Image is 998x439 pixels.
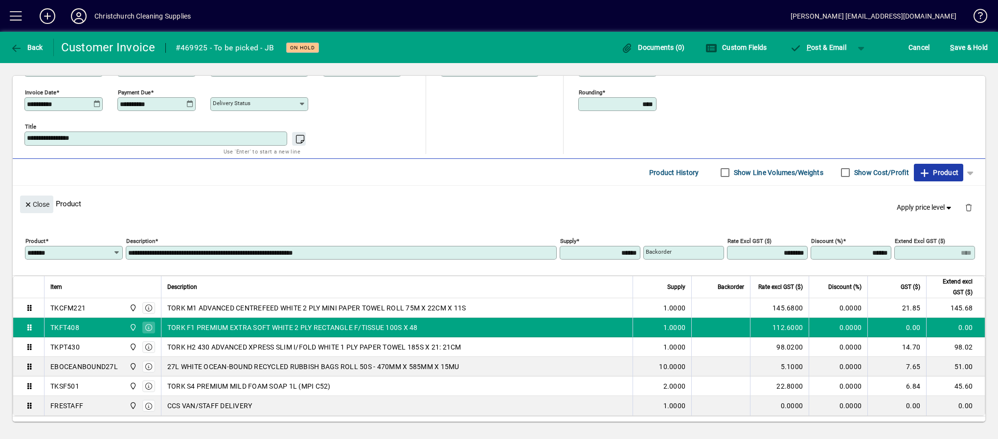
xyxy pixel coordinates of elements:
[50,303,86,313] div: TKCFM221
[560,238,576,244] mat-label: Supply
[950,44,954,51] span: S
[10,44,43,51] span: Back
[901,282,920,292] span: GST ($)
[25,238,45,244] mat-label: Product
[785,39,851,56] button: Post & Email
[758,282,803,292] span: Rate excl GST ($)
[290,44,315,51] span: On hold
[926,376,985,396] td: 45.60
[663,303,686,313] span: 1.0000
[756,381,803,391] div: 22.8000
[790,44,846,51] span: ost & Email
[667,282,685,292] span: Supply
[926,357,985,376] td: 51.00
[621,44,685,51] span: Documents (0)
[867,337,926,357] td: 14.70
[756,342,803,352] div: 98.0200
[809,337,867,357] td: 0.0000
[756,303,803,313] div: 145.6800
[663,342,686,352] span: 1.0000
[914,164,963,181] button: Product
[61,40,156,55] div: Customer Invoice
[50,282,62,292] span: Item
[809,318,867,337] td: 0.0000
[811,238,843,244] mat-label: Discount (%)
[807,44,811,51] span: P
[809,357,867,376] td: 0.0000
[13,186,985,221] div: Product
[756,362,803,372] div: 5.1000
[32,7,63,25] button: Add
[118,89,151,96] mat-label: Payment due
[646,248,672,255] mat-label: Backorder
[24,197,49,213] span: Close
[659,362,685,372] span: 10.0000
[579,89,602,96] mat-label: Rounding
[167,323,418,332] span: TORK F1 PREMIUM EXTRA SOFT WHITE 2 PLY RECTANGLE F/TISSUE 100S X 48
[867,298,926,318] td: 21.85
[167,282,197,292] span: Description
[791,8,956,24] div: [PERSON_NAME] [EMAIL_ADDRESS][DOMAIN_NAME]
[957,196,980,219] button: Delete
[893,199,957,217] button: Apply price level
[94,8,191,24] div: Christchurch Cleaning Supplies
[50,342,80,352] div: TKPT430
[727,238,771,244] mat-label: Rate excl GST ($)
[897,202,953,213] span: Apply price level
[828,282,862,292] span: Discount (%)
[127,322,138,333] span: Christchurch Cleaning Supplies Ltd
[127,342,138,352] span: Christchurch Cleaning Supplies Ltd
[63,7,94,25] button: Profile
[756,401,803,411] div: 0.0000
[809,396,867,416] td: 0.0000
[809,298,867,318] td: 0.0000
[932,276,973,298] span: Extend excl GST ($)
[809,376,867,396] td: 0.0000
[50,401,83,411] div: FRESTAFF
[705,44,767,51] span: Custom Fields
[906,39,932,56] button: Cancel
[703,39,770,56] button: Custom Fields
[867,396,926,416] td: 0.00
[167,342,461,352] span: TORK H2 430 ADVANCED XPRESS SLIM I/FOLD WHITE 1 PLY PAPER TOWEL 185S X 21: 21CM
[50,381,79,391] div: TKSF501
[957,203,980,212] app-page-header-button: Delete
[919,165,958,180] span: Product
[25,89,56,96] mat-label: Invoice date
[852,168,909,177] label: Show Cost/Profit
[167,362,459,372] span: 27L WHITE OCEAN-BOUND RECYCLED RUBBISH BAGS ROLL 50S - 470MM X 585MM X 15MU
[8,39,45,56] button: Back
[127,303,138,313] span: Christchurch Cleaning Supplies Ltd
[645,164,703,181] button: Product History
[732,168,823,177] label: Show Line Volumes/Weights
[18,199,56,208] app-page-header-button: Close
[224,146,300,157] mat-hint: Use 'Enter' to start a new line
[663,401,686,411] span: 1.0000
[867,357,926,376] td: 7.65
[908,40,930,55] span: Cancel
[649,165,699,180] span: Product History
[127,381,138,392] span: Christchurch Cleaning Supplies Ltd
[950,40,988,55] span: ave & Hold
[663,323,686,332] span: 1.0000
[867,318,926,337] td: 0.00
[926,337,985,357] td: 98.02
[966,2,986,34] a: Knowledge Base
[176,40,274,56] div: #469925 - To be picked - JB
[213,100,250,107] mat-label: Delivery status
[718,282,744,292] span: Backorder
[619,39,687,56] button: Documents (0)
[167,401,252,411] span: CCS VAN/STAFF DELIVERY
[167,381,331,391] span: TORK S4 PREMIUM MILD FOAM SOAP 1L (MPI C52)
[948,39,990,56] button: Save & Hold
[50,362,118,372] div: EBOCEANBOUND27L
[867,376,926,396] td: 6.84
[895,238,945,244] mat-label: Extend excl GST ($)
[167,303,466,313] span: TORK M1 ADVANCED CENTREFEED WHITE 2 PLY MINI PAPER TOWEL ROLL 75M X 22CM X 11S
[127,361,138,372] span: Christchurch Cleaning Supplies Ltd
[127,400,138,411] span: Christchurch Cleaning Supplies Ltd
[926,298,985,318] td: 145.68
[126,238,155,244] mat-label: Description
[663,381,686,391] span: 2.0000
[926,396,985,416] td: 0.00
